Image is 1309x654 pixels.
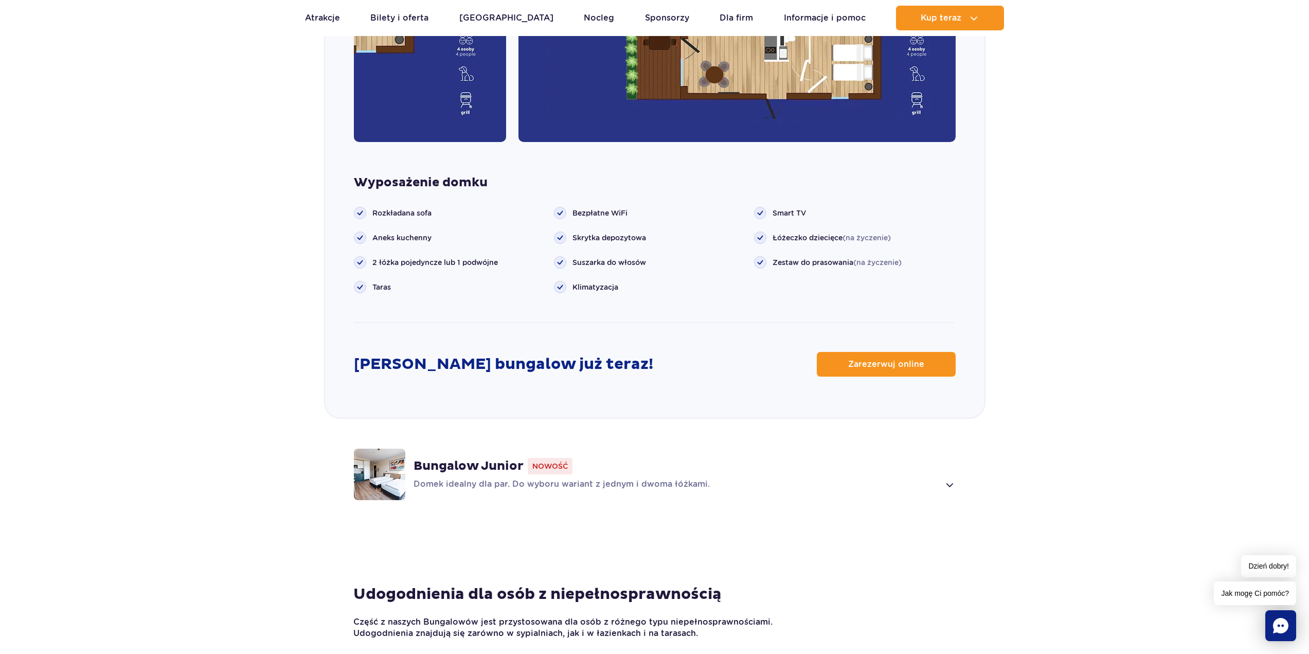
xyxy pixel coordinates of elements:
a: Dla firm [720,6,753,30]
p: Domek idealny dla par. Do wyboru wariant z jednym i dwoma łóżkami. [414,479,940,491]
button: Kup teraz [896,6,1004,30]
span: Bezpłatne WiFi [572,208,627,218]
span: Skrytka depozytowa [572,233,646,243]
span: Kup teraz [921,13,961,23]
span: Rozkładana sofa [372,208,432,218]
p: Część z naszych Bungalowów jest przystosowana dla osób z różnego typu niepełnosprawnościami. Udog... [353,616,783,639]
span: (na życzenie) [842,234,891,242]
a: Informacje i pomoc [784,6,866,30]
span: Suszarka do włosów [572,257,646,268]
strong: [PERSON_NAME] bungalow już teraz! [354,355,653,374]
h4: Udogodnienia dla osób z niepełnosprawnością [353,585,956,604]
span: Łóżeczko dziecięce [773,233,891,243]
span: Aneks kuchenny [372,233,432,243]
a: Sponsorzy [645,6,689,30]
a: Nocleg [584,6,614,30]
span: 2 łóżka pojedyncze lub 1 podwójne [372,257,498,268]
span: Nowość [528,458,572,474]
span: Taras [372,282,391,292]
strong: Wyposażenie domku [354,175,956,190]
a: Bilety i oferta [370,6,428,30]
span: Klimatyzacja [572,282,618,292]
a: Atrakcje [305,6,340,30]
span: (na życzenie) [853,258,902,267]
a: Zarezerwuj online [817,352,956,377]
span: Zestaw do prasowania [773,257,902,268]
span: Smart TV [773,208,806,218]
span: Dzień dobry! [1241,555,1296,577]
a: [GEOGRAPHIC_DATA] [459,6,553,30]
span: Zarezerwuj online [848,360,924,368]
strong: Bungalow Junior [414,458,524,474]
div: Chat [1265,610,1296,641]
span: Jak mogę Ci pomóc? [1214,581,1296,605]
